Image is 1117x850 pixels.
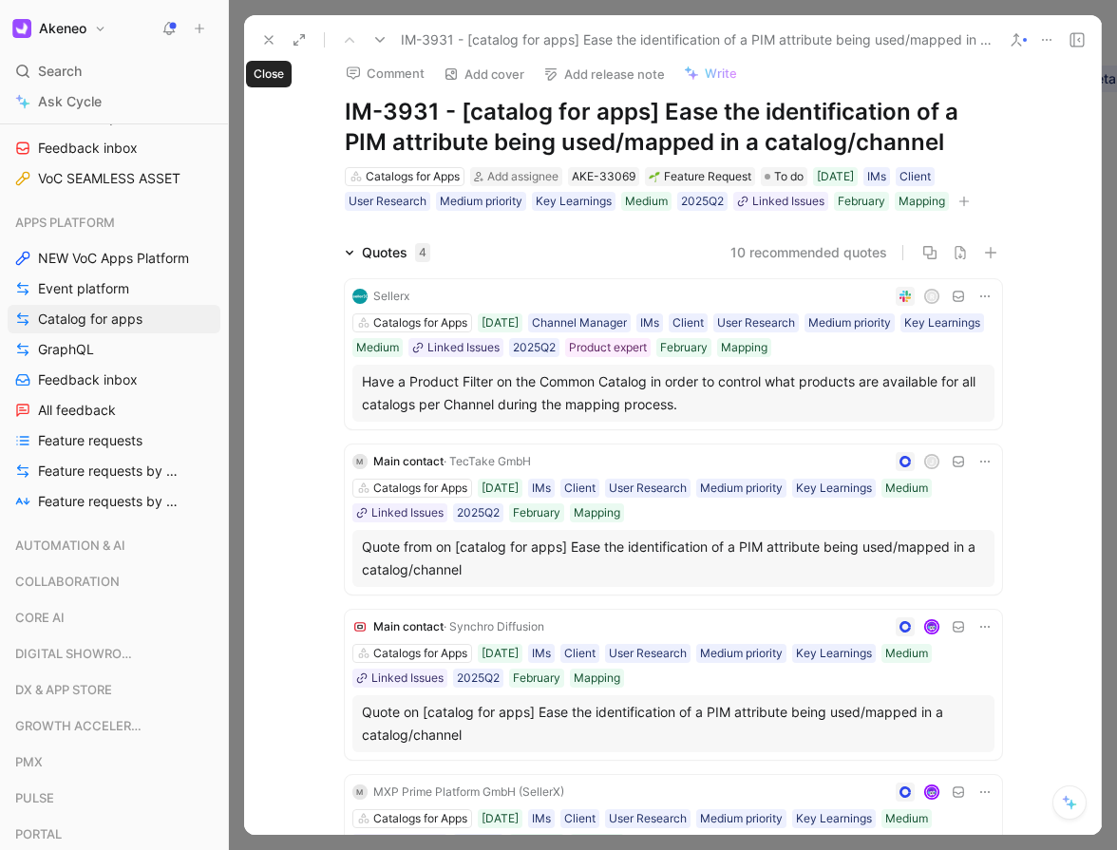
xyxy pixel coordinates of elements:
div: Medium [885,479,928,498]
img: avatar [925,786,937,799]
div: DIGITAL SHOWROOM [8,639,220,668]
a: NEW VoC Apps Platform [8,244,220,273]
div: Product expert [569,338,647,357]
div: Sellerx [373,287,409,306]
a: Catalog for apps [8,305,220,333]
div: CORE AI [8,603,220,637]
img: avatar [925,621,937,633]
div: Catalogs for Apps [366,167,460,186]
div: User Research [609,809,687,828]
div: Quotes [362,241,430,264]
div: Feature Request [649,167,751,186]
div: Search [8,57,220,85]
div: February [838,192,885,211]
span: DIGITAL SHOWROOM [15,644,142,663]
button: Add cover [435,61,533,87]
div: Client [564,479,596,498]
div: PULSE [8,784,220,812]
span: Feature requests by status [38,462,178,481]
div: IMs [867,167,886,186]
button: Add release note [535,61,673,87]
span: Main contact [373,619,444,633]
div: Medium priority [700,644,783,663]
span: Write [705,65,737,82]
div: User Research [609,644,687,663]
div: M [352,454,368,469]
span: Search [38,60,82,83]
div: IMs [532,479,551,498]
a: Feedback inbox [8,366,220,394]
div: PORTAL [8,820,220,848]
div: Catalogs for Apps [373,809,467,828]
div: Key Learnings [536,192,612,211]
div: GROWTH ACCELERATION [8,711,220,740]
div: J [925,456,937,468]
div: IMs [640,313,659,332]
div: Channel Manager [532,313,627,332]
button: AkeneoAkeneo [8,15,111,42]
div: Mapping [574,503,620,522]
div: Close [246,61,292,87]
div: Quotes4 [337,241,438,264]
div: Client [672,313,704,332]
span: Add assignee [487,169,558,183]
span: AUTOMATION & AI [15,536,125,555]
a: Feature requests by feature [8,487,220,516]
div: Mapping [899,192,945,211]
div: 4 [415,243,430,262]
div: Have a Product Filter on the Common Catalog in order to control what products are available for a... [362,370,985,416]
div: IMs [532,809,551,828]
span: Feature requests by feature [38,492,179,511]
div: PMX [8,747,220,776]
div: IMs [532,644,551,663]
img: logo [352,619,368,634]
div: Mapping [721,338,767,357]
div: [DATE] [817,167,854,186]
span: Ask Cycle [38,90,102,113]
span: To do [774,167,804,186]
div: Catalogs for Apps [373,644,467,663]
button: 10 recommended quotes [730,241,887,264]
span: · TecTake GmbH [444,454,531,468]
div: Linked Issues [752,192,824,211]
h1: Akeneo [39,20,86,37]
h1: IM-3931 - [catalog for apps] Ease the identification of a PIM attribute being used/mapped in a ca... [345,97,1002,158]
span: Catalog for apps [38,310,142,329]
div: AUTOMATION & AI [8,531,220,559]
div: To do [761,167,807,186]
div: APPS PLATFORMNEW VoC Apps PlatformEvent platformCatalog for appsGraphQLFeedback inboxAll feedback... [8,208,220,516]
div: DX & APP STORE [8,675,220,704]
span: Feedback inbox [38,370,138,389]
span: · Synchro Diffusion [444,619,544,633]
div: Key Learnings [796,809,872,828]
span: GraphQL [38,340,94,359]
div: GROWTH ACCELERATION [8,711,220,746]
div: [DATE] [482,479,519,498]
div: Client [899,167,931,186]
span: IM-3931 - [catalog for apps] Ease the identification of a PIM attribute being used/mapped in a ca... [401,28,995,51]
img: 🌱 [649,171,660,182]
a: Event platform [8,274,220,303]
div: CORE AI [8,603,220,632]
a: Ask Cycle [8,87,220,116]
div: Key Learnings [904,313,980,332]
div: PMX [8,747,220,782]
div: M [352,784,368,800]
img: Akeneo [12,19,31,38]
img: logo [352,289,368,304]
div: Linked Issues [371,669,444,688]
div: Quote on [catalog for apps] Ease the identification of a PIM attribute being used/mapped in a cat... [362,701,985,746]
div: DIGITAL SHOWROOM [8,639,220,673]
div: PULSE [8,784,220,818]
div: Medium priority [700,479,783,498]
div: Medium [356,338,399,357]
div: February [513,669,560,688]
div: 2025Q2 [513,338,556,357]
div: Medium priority [808,313,891,332]
div: 🌱Feature Request [645,167,755,186]
div: AUTOMATION & AI [8,531,220,565]
div: Quote from on [catalog for apps] Ease the identification of a PIM attribute being used/mapped in ... [362,536,985,581]
div: Key Learnings [796,644,872,663]
span: PMX [15,752,43,771]
span: APPS PLATFORM [15,213,115,232]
